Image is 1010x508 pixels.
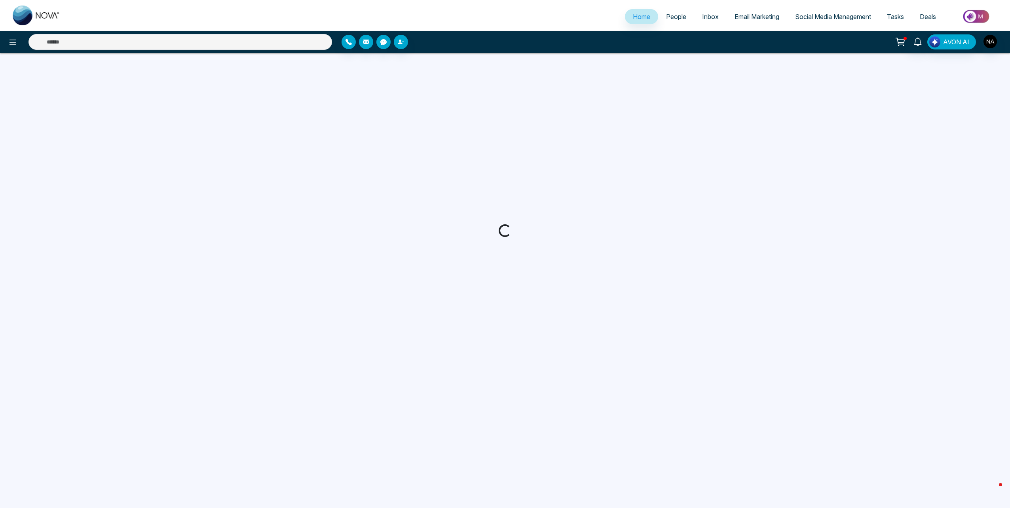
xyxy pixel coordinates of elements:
[948,8,1005,25] img: Market-place.gif
[625,9,658,24] a: Home
[920,13,936,21] span: Deals
[787,9,879,24] a: Social Media Management
[658,9,694,24] a: People
[633,13,650,21] span: Home
[912,9,944,24] a: Deals
[13,6,60,25] img: Nova CRM Logo
[879,9,912,24] a: Tasks
[694,9,727,24] a: Inbox
[666,13,686,21] span: People
[943,37,969,47] span: AVON AI
[795,13,871,21] span: Social Media Management
[727,9,787,24] a: Email Marketing
[887,13,904,21] span: Tasks
[929,36,940,47] img: Lead Flow
[735,13,779,21] span: Email Marketing
[702,13,719,21] span: Inbox
[927,34,976,49] button: AVON AI
[983,481,1002,500] iframe: Intercom live chat
[983,35,997,48] img: User Avatar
